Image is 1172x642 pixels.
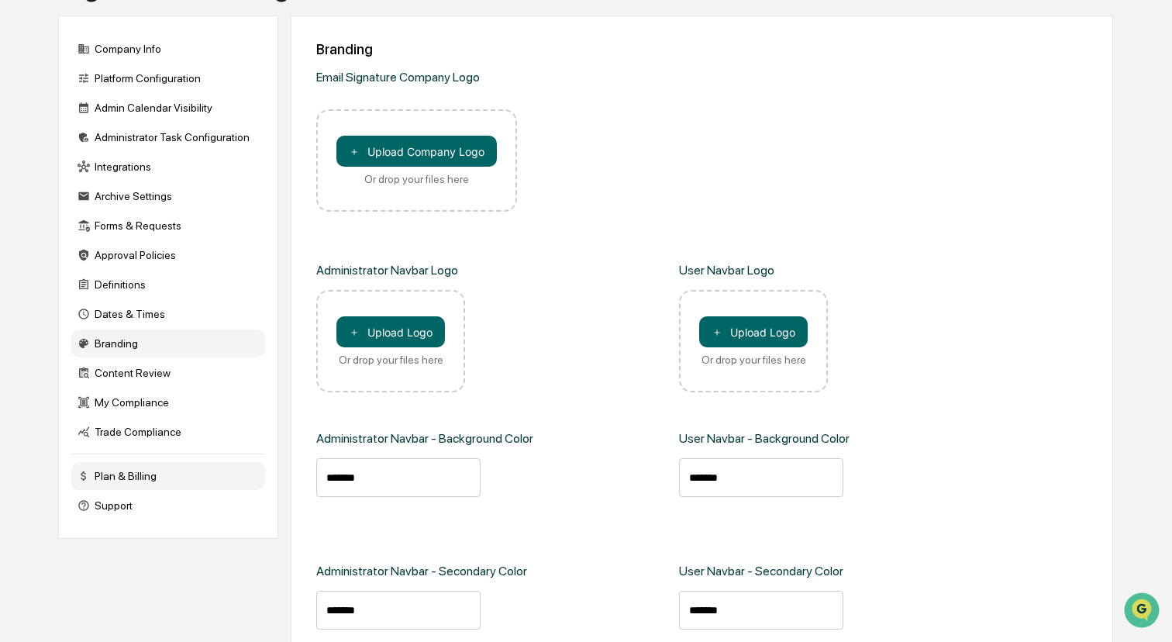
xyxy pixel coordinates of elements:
[349,144,360,159] span: ＋
[16,33,282,57] p: How can we help?
[316,431,533,446] div: Administrator Navbar - Background Color
[1122,591,1164,633] iframe: Open customer support
[16,226,28,239] div: 🔎
[71,64,265,92] div: Platform Configuration
[71,330,265,357] div: Branding
[53,119,254,134] div: Start new chat
[71,212,265,240] div: Forms & Requests
[316,41,1088,57] div: Branding
[71,123,265,151] div: Administrator Task Configuration
[16,197,28,209] div: 🖐️
[71,418,265,446] div: Trade Compliance
[53,134,202,147] div: We're offline, we'll be back soon
[71,359,265,387] div: Content Review
[71,300,265,328] div: Dates & Times
[701,354,806,366] div: Or drop your files here
[71,241,265,269] div: Approval Policies
[31,225,98,240] span: Data Lookup
[112,197,125,209] div: 🗄️
[71,388,265,416] div: My Compliance
[16,119,43,147] img: 1746055101610-c473b297-6a78-478c-a979-82029cc54cd1
[128,195,192,211] span: Attestations
[316,564,527,578] div: Administrator Navbar - Secondary Color
[316,263,458,278] div: Administrator Navbar Logo
[349,325,360,340] span: ＋
[339,354,443,366] div: Or drop your files here
[71,153,265,181] div: Integrations
[109,262,188,274] a: Powered byPylon
[71,462,265,490] div: Plan & Billing
[679,263,774,278] div: User Navbar Logo
[71,492,265,519] div: Support
[154,263,188,274] span: Pylon
[699,316,808,347] button: Or drop your files here
[316,70,664,85] div: Email Signature Company Logo
[336,136,497,167] button: Or drop your files here
[264,123,282,142] button: Start new chat
[679,564,843,578] div: User Navbar - Secondary Color
[71,182,265,210] div: Archive Settings
[679,431,850,446] div: User Navbar - Background Color
[9,219,104,247] a: 🔎Data Lookup
[106,189,198,217] a: 🗄️Attestations
[364,173,469,185] div: Or drop your files here
[712,325,722,340] span: ＋
[71,94,265,122] div: Admin Calendar Visibility
[336,316,445,347] button: Or drop your files here
[9,189,106,217] a: 🖐️Preclearance
[71,35,265,63] div: Company Info
[31,195,100,211] span: Preclearance
[71,271,265,299] div: Definitions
